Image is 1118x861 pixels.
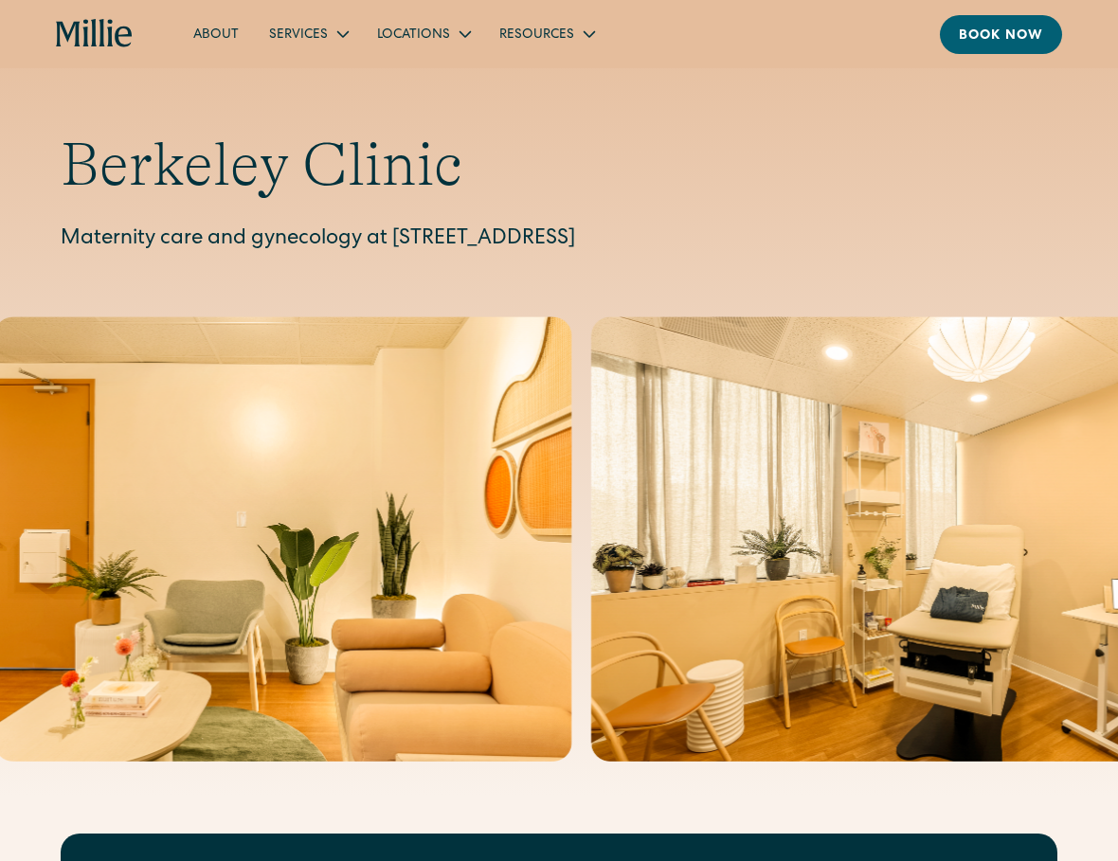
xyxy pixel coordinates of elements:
div: Services [254,18,362,49]
div: Locations [362,18,484,49]
div: Book now [959,27,1043,46]
div: Locations [377,26,450,45]
div: Services [269,26,328,45]
a: home [56,19,133,49]
a: About [178,18,254,49]
div: Resources [499,26,574,45]
a: Book now [940,15,1062,54]
div: Resources [484,18,608,49]
h1: Berkeley Clinic [61,129,1057,202]
p: Maternity care and gynecology at [STREET_ADDRESS] [61,224,1057,256]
